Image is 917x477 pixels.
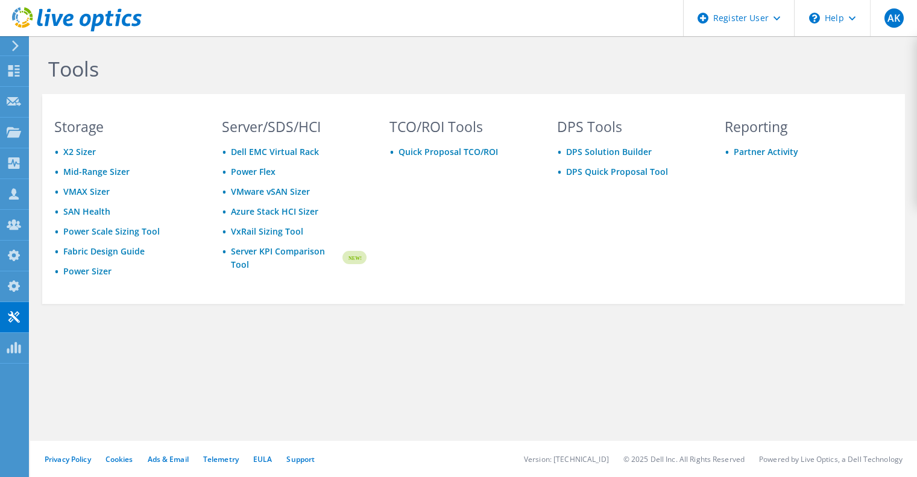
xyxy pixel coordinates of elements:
h3: TCO/ROI Tools [389,120,534,133]
a: Cookies [106,454,133,464]
a: Fabric Design Guide [63,245,145,257]
span: AK [884,8,904,28]
h3: Storage [54,120,199,133]
a: Power Flex [231,166,276,177]
a: Power Scale Sizing Tool [63,226,160,237]
a: X2 Sizer [63,146,96,157]
svg: \n [809,13,820,24]
li: Version: [TECHNICAL_ID] [524,454,609,464]
a: DPS Quick Proposal Tool [566,166,668,177]
a: Partner Activity [734,146,798,157]
a: SAN Health [63,206,110,217]
a: Mid-Range Sizer [63,166,130,177]
h3: Server/SDS/HCI [222,120,367,133]
a: Power Sizer [63,265,112,277]
img: new-badge.svg [341,244,367,272]
a: Server KPI Comparison Tool [231,245,341,271]
a: VMAX Sizer [63,186,110,197]
li: © 2025 Dell Inc. All Rights Reserved [623,454,745,464]
h3: Reporting [725,120,869,133]
a: VMware vSAN Sizer [231,186,310,197]
a: Telemetry [203,454,239,464]
a: DPS Solution Builder [566,146,652,157]
h3: DPS Tools [557,120,702,133]
a: Privacy Policy [45,454,91,464]
a: Azure Stack HCI Sizer [231,206,318,217]
a: Support [286,454,315,464]
a: Dell EMC Virtual Rack [231,146,319,157]
a: EULA [253,454,272,464]
li: Powered by Live Optics, a Dell Technology [759,454,903,464]
a: Ads & Email [148,454,189,464]
a: Quick Proposal TCO/ROI [399,146,498,157]
h1: Tools [48,56,862,81]
a: VxRail Sizing Tool [231,226,303,237]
